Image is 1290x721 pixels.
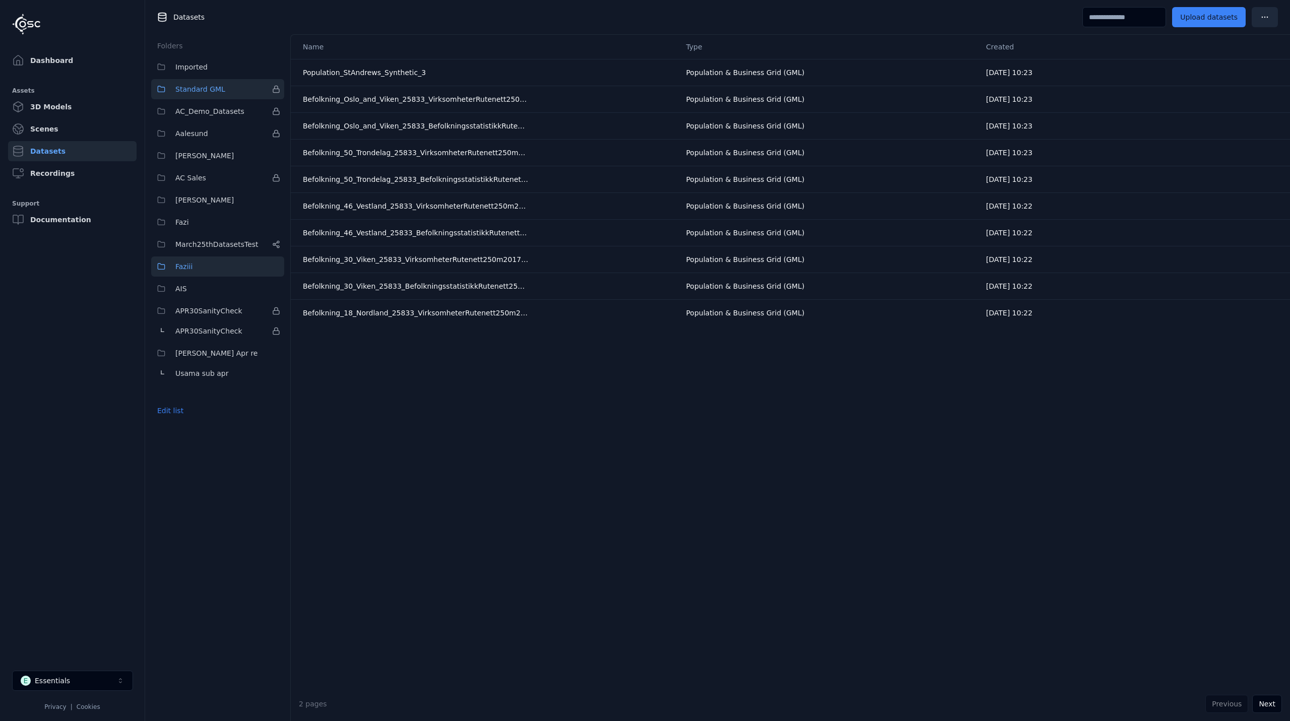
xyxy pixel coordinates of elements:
td: Population & Business Grid (GML) [678,273,978,299]
button: March25thDatasetsTest [151,234,284,254]
div: Befolkning_46_Vestland_25833_VirksomheterRutenett250m2017_GML [303,201,529,211]
button: [PERSON_NAME] Apr re [151,343,284,363]
button: AC_Demo_Datasets [151,101,284,121]
span: AC_Demo_Datasets [175,105,244,117]
span: [DATE] 10:23 [986,122,1033,130]
div: Population_StAndrews_Synthetic_3 [303,68,529,78]
button: [PERSON_NAME] [151,146,284,166]
a: Cookies [77,703,100,710]
a: Scenes [8,119,137,139]
a: Datasets [8,141,137,161]
span: [DATE] 10:22 [986,309,1033,317]
a: Recordings [8,163,137,183]
button: Fazi [151,212,284,232]
button: Faziii [151,256,284,277]
a: Privacy [44,703,66,710]
img: Logo [12,14,40,35]
button: Usama sub apr [151,363,284,383]
button: AIS [151,279,284,299]
div: Essentials [35,676,70,686]
td: Population & Business Grid (GML) [678,59,978,86]
span: [PERSON_NAME] [175,150,234,162]
div: Assets [12,85,133,97]
span: Faziii [175,260,192,273]
th: Name [291,35,678,59]
div: Befolkning_Oslo_and_Viken_25833_VirksomheterRutenett250m2017_GML [303,94,529,104]
span: [DATE] 10:23 [986,95,1033,103]
span: APR30SanityCheck [175,325,242,337]
span: Usama sub apr [175,367,229,379]
span: Datasets [173,12,205,22]
button: Next [1252,695,1282,713]
button: APR30SanityCheck [151,301,284,321]
td: Population & Business Grid (GML) [678,192,978,219]
td: Population & Business Grid (GML) [678,219,978,246]
button: [PERSON_NAME] [151,190,284,210]
span: | [71,703,73,710]
div: Befolkning_50_Trondelag_25833_VirksomheterRutenett250m2017_GML [303,148,529,158]
td: Population & Business Grid (GML) [678,299,978,326]
td: Population & Business Grid (GML) [678,166,978,192]
span: [DATE] 10:22 [986,202,1033,210]
div: Befolkning_50_Trondelag_25833_BefolkningsstatistikkRutenett250m2019_GML [303,174,529,184]
button: AC Sales [151,168,284,188]
div: Befolkning_18_Nordland_25833_VirksomheterRutenett250m2017_GML [303,308,529,318]
span: [PERSON_NAME] Apr re [175,347,257,359]
span: Aalesund [175,127,208,140]
button: Upload datasets [1172,7,1246,27]
span: AIS [175,283,187,295]
div: Befolkning_Oslo_and_Viken_25833_BefolkningsstatistikkRutenett250m2019_GML [303,121,529,131]
button: APR30SanityCheck [151,321,284,341]
span: [DATE] 10:23 [986,175,1033,183]
span: Imported [175,61,208,73]
span: APR30SanityCheck [175,305,242,317]
div: Befolkning_30_Viken_25833_BefolkningsstatistikkRutenett250m2019_GML [303,281,529,291]
button: Aalesund [151,123,284,144]
button: Select a workspace [12,671,133,691]
a: 3D Models [8,97,137,117]
td: Population & Business Grid (GML) [678,86,978,112]
td: Population & Business Grid (GML) [678,112,978,139]
button: Edit list [151,402,189,420]
div: Befolkning_30_Viken_25833_VirksomheterRutenett250m2017_GML [303,254,529,265]
a: Documentation [8,210,137,230]
th: Type [678,35,978,59]
span: [DATE] 10:22 [986,255,1033,264]
span: 2 pages [299,700,327,708]
button: Imported [151,57,284,77]
td: Population & Business Grid (GML) [678,139,978,166]
a: Dashboard [8,50,137,71]
span: Fazi [175,216,189,228]
span: [DATE] 10:23 [986,149,1033,157]
span: AC Sales [175,172,206,184]
span: [PERSON_NAME] [175,194,234,206]
th: Created [978,35,1274,59]
div: Support [12,198,133,210]
h3: Folders [151,41,183,51]
button: Standard GML [151,79,284,99]
span: March25thDatasetsTest [175,238,259,250]
span: Standard GML [175,83,225,95]
span: [DATE] 10:22 [986,229,1033,237]
td: Population & Business Grid (GML) [678,246,978,273]
div: E [21,676,31,686]
span: [DATE] 10:22 [986,282,1033,290]
span: [DATE] 10:23 [986,69,1033,77]
div: Befolkning_46_Vestland_25833_BefolkningsstatistikkRutenett250m2019_GML [303,228,529,238]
